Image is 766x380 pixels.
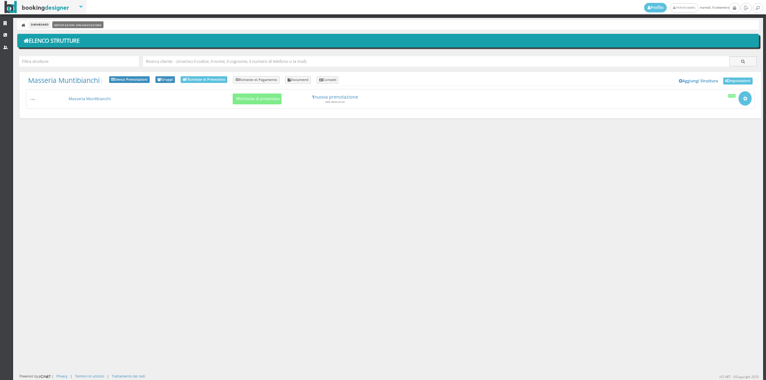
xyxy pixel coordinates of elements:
b: 1 [236,96,238,101]
h5: Richieste di preventivo [234,96,280,101]
input: Filtra strutture [19,56,139,67]
a: Impostazioni Organizzazione [52,21,103,28]
a: Gruppi [155,76,175,83]
a: Elenco Prenotazioni [109,76,150,83]
a: Aggiungi Struttura [676,76,722,86]
button: 1Richieste di preventivo [233,93,282,105]
span: martedì, 16 settembre [644,3,729,12]
div: Powered by | [19,374,54,379]
div: | [107,374,109,378]
img: ionet_small_logo.png [38,374,52,379]
a: Masseria Muntibianchi [28,76,100,85]
a: Termini di utilizzo [75,374,104,378]
a: Trattamento dei dati [112,374,145,378]
strong: 1 [312,94,314,100]
a: Impostazioni [723,78,753,85]
img: 56db488bc92111ef969d06d5a9c234c7_max100.png [29,97,36,101]
a: Profilo [644,3,667,12]
a: 1nuova prenotazione [286,94,384,100]
a: Privacy [56,374,67,378]
div: Attiva [728,94,736,97]
span: | [28,76,103,85]
a: Contatti [317,76,339,84]
a: Richieste di Preventivo [181,76,227,83]
li: Dashboard [29,21,50,28]
div: | [70,374,72,378]
a: Masseria Muntibianchi [69,96,111,101]
a: [PERSON_NAME] [670,3,698,12]
small: nelle ultime 24 ore [325,101,345,103]
img: BookingDesigner.com [4,1,69,13]
a: Richieste di Pagamento [233,76,280,84]
input: Ricerca cliente - (inserisci il codice, il nome, il cognome, il numero di telefono o la mail) [143,56,730,67]
h1: Elenco Strutture [22,35,755,46]
a: Documenti [285,76,311,84]
h4: nuova prenotazione [286,94,384,100]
